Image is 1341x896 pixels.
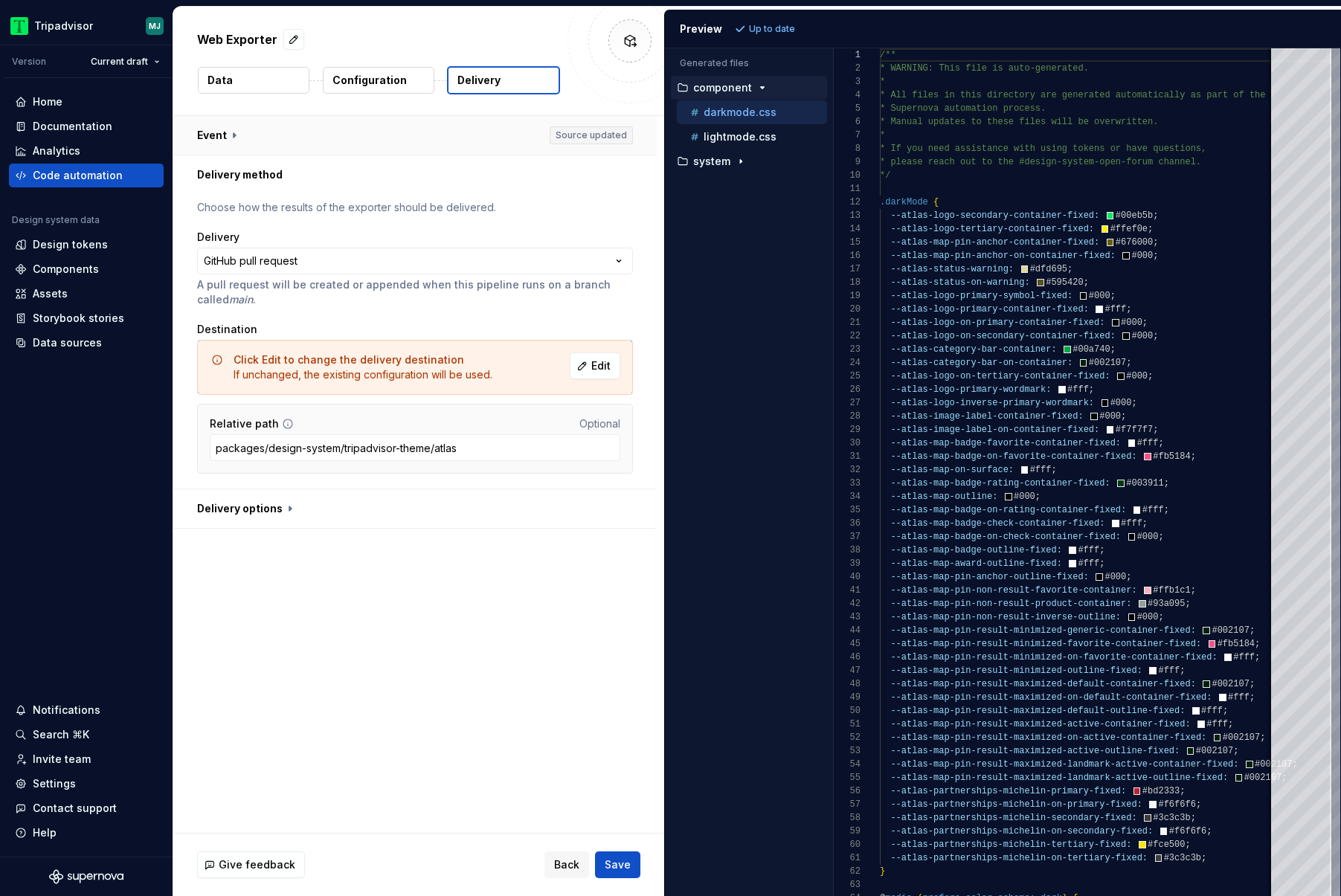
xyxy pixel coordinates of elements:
span: Current draft [91,56,148,68]
span: Give feedback [219,857,295,872]
div: 14 [834,222,861,236]
span: -fixed: [1159,679,1196,689]
span: --atlas-map-pin-result-maximized-on-default-contai [891,692,1159,703]
span: Edit [591,358,611,373]
span: e questions, [1142,144,1206,154]
button: component [671,80,827,96]
span: ; [1154,425,1159,435]
div: 45 [834,637,861,651]
span: #676000 [1116,237,1153,248]
span: ; [1127,358,1132,368]
button: lightmode.css [677,129,827,145]
div: 29 [834,423,861,436]
a: Settings [9,772,164,796]
div: 42 [834,597,861,610]
span: --atlas-partnerships-michelin-primary-fixed: [891,786,1127,796]
span: ; [1191,813,1196,823]
span: ; [1035,491,1041,502]
p: component [693,82,752,94]
span: er-fixed: [1159,732,1207,743]
span: #002107 [1212,679,1250,689]
div: 34 [834,490,861,503]
span: ; [1099,545,1104,555]
button: system [671,153,827,170]
span: ; [1207,826,1212,837]
div: 44 [834,624,861,637]
span: --atlas-category-bar-on-container: [891,358,1073,368]
span: --atlas-map-pin-result-minimized-generic-container [891,625,1159,636]
button: Data [198,67,309,94]
span: #fff [1067,384,1089,395]
span: #f7f7f7 [1116,425,1153,435]
label: Destination [197,322,257,337]
button: Back [544,851,589,878]
a: Storybook stories [9,306,164,330]
a: Assets [9,282,164,306]
span: #000 [1132,331,1154,341]
span: ; [1159,532,1164,542]
span: ; [1228,719,1233,729]
div: 54 [834,758,861,771]
span: #fff [1137,438,1159,448]
span: #dfd695 [1030,264,1067,274]
span: ; [1180,665,1186,676]
span: --atlas-map-pin-anchor-container-fixed: [891,237,1100,248]
span: ; [1127,572,1132,582]
p: Delivery [457,73,501,88]
span: --atlas-map-pin-result-minimized-on-favorite-conta [891,652,1159,663]
span: ; [1250,692,1255,703]
span: --atlas-logo-tertiary-container-fixed: [891,224,1095,234]
span: ; [1250,625,1255,636]
span: #3c3c3b [1154,813,1191,823]
div: 17 [834,262,861,276]
div: If unchanged, the existing configuration will be used. [234,352,492,382]
span: -fixed: [1159,625,1196,636]
span: ; [1110,291,1116,301]
span: #fff [1228,692,1250,703]
span: #000 [1014,491,1035,502]
span: --atlas-category-bar-container: [891,344,1057,355]
span: Save [605,857,631,872]
span: iner-fixed: [1159,652,1218,663]
span: ; [1164,505,1169,515]
div: Storybook stories [33,311,124,326]
div: 9 [834,155,861,169]
div: Notifications [33,703,100,718]
div: 56 [834,784,861,798]
span: ner-fixed: [1159,692,1212,703]
span: --atlas-partnerships-michelin-on-primary-fixed: [891,799,1142,810]
div: 58 [834,811,861,825]
div: 40 [834,570,861,584]
span: ; [1154,331,1159,341]
div: 43 [834,610,861,624]
span: --atlas-map-badge-on-rating-container-fixed: [891,505,1127,515]
div: 37 [834,530,861,544]
span: * If you need assistance with using tokens or hav [880,144,1142,154]
span: ; [1148,224,1153,234]
span: ; [1196,799,1201,810]
span: ; [1154,210,1159,221]
span: --atlas-map-pin-anchor-on-container-fixed: [891,251,1116,261]
a: Invite team [9,747,164,771]
span: ; [1089,384,1094,395]
span: --atlas-map-pin-result-maximized-default-outline-f [891,706,1159,716]
div: Preview [680,22,722,36]
span: --atlas-map-on-surface: [891,465,1014,475]
span: atically as part of the [1142,90,1266,100]
div: 48 [834,677,861,691]
span: #002107 [1244,773,1281,783]
a: Analytics [9,139,164,163]
span: #595420 [1046,277,1083,288]
span: --atlas-map-badge-outline-fixed: [891,545,1062,555]
span: ; [1099,558,1104,569]
span: #002107 [1089,358,1126,368]
div: 22 [834,329,861,343]
span: ; [1261,732,1266,743]
span: #000 [1121,318,1142,328]
label: Relative path [210,416,279,431]
span: ; [1110,344,1116,355]
div: 3 [834,75,861,88]
p: Web Exporter [197,30,277,48]
span: #002107 [1212,625,1250,636]
div: 55 [834,771,861,784]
